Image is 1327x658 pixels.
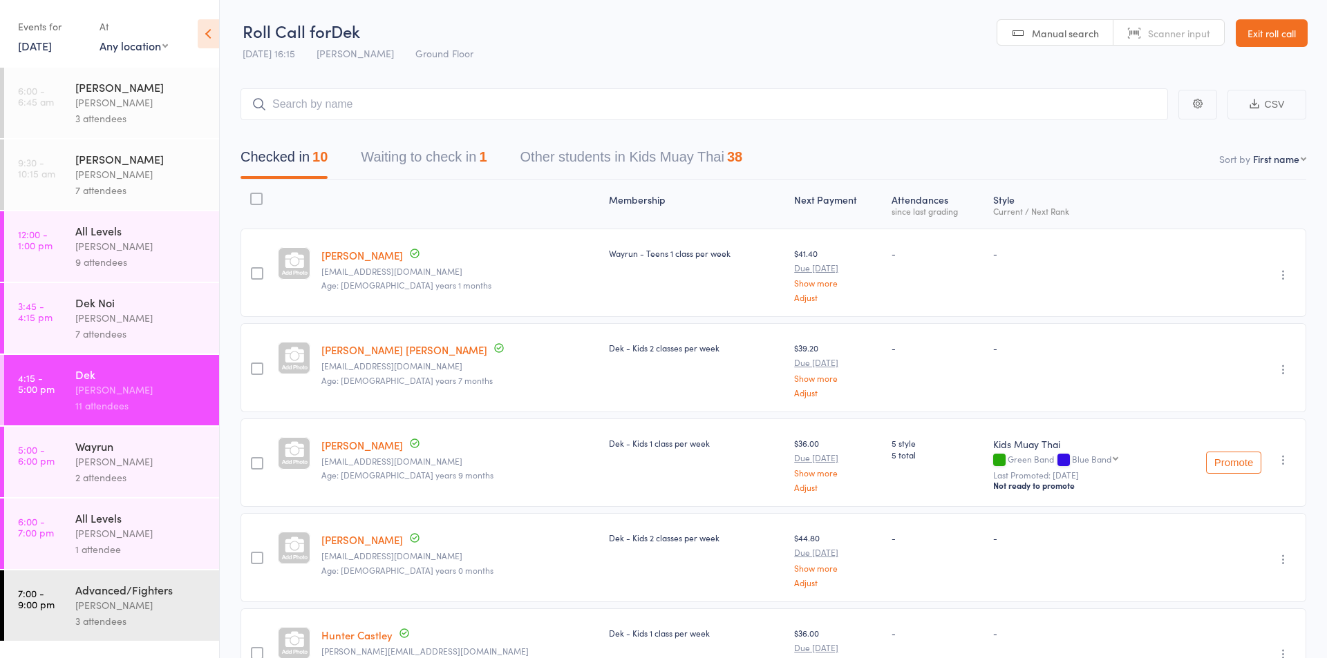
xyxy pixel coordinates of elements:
div: [PERSON_NAME] [75,95,207,110]
small: mmaccario@hotmail.com [321,267,598,276]
span: Age: [DEMOGRAPHIC_DATA] years 0 months [321,564,493,576]
a: Adjust [794,293,881,302]
div: - [993,342,1161,354]
div: 7 attendees [75,182,207,198]
div: All Levels [75,510,207,525]
a: Hunter Castley [321,628,393,642]
div: $39.20 [794,342,881,396]
div: [PERSON_NAME] [75,79,207,95]
div: [PERSON_NAME] [75,382,207,398]
div: [PERSON_NAME] [75,238,207,254]
span: Manual search [1032,26,1099,40]
small: Due [DATE] [794,453,881,463]
span: Ground Floor [415,46,473,60]
small: debbielambis@gmail.com [321,551,598,561]
small: Due [DATE] [794,548,881,557]
div: [PERSON_NAME] [75,151,207,166]
a: Exit roll call [1236,19,1308,47]
div: since last grading [892,206,982,215]
small: Due [DATE] [794,643,881,652]
div: Dek [75,367,207,382]
a: 6:00 -7:00 pmAll Levels[PERSON_NAME]1 attendee [4,499,219,569]
a: Adjust [794,578,881,587]
div: - [892,532,982,543]
div: - [993,627,1161,639]
div: Next Payment [789,186,886,222]
a: Show more [794,278,881,287]
div: Kids Muay Thai [993,437,1161,451]
span: Scanner input [1148,26,1210,40]
time: 12:00 - 1:00 pm [18,229,53,251]
small: Due [DATE] [794,358,881,367]
small: debbielambis@gmail.com [321,361,598,371]
span: Age: [DEMOGRAPHIC_DATA] years 7 months [321,374,493,386]
div: All Levels [75,223,207,238]
div: Any location [100,38,168,53]
div: $41.40 [794,247,881,302]
a: 3:45 -4:15 pmDek Noi[PERSON_NAME]7 attendees [4,283,219,354]
div: Atten­dances [886,186,988,222]
div: Dek Noi [75,295,207,310]
button: Other students in Kids Muay Thai38 [520,142,743,179]
div: Blue Band [1072,454,1111,463]
a: [PERSON_NAME] [PERSON_NAME] [321,342,487,357]
a: Adjust [794,483,881,492]
div: [PERSON_NAME] [75,310,207,326]
div: First name [1253,152,1299,166]
span: [PERSON_NAME] [317,46,394,60]
span: Roll Call for [243,19,331,42]
div: 1 [479,149,487,164]
div: [PERSON_NAME] [75,597,207,613]
div: Wayrun [75,438,207,454]
a: 6:00 -6:45 am[PERSON_NAME][PERSON_NAME]3 attendees [4,68,219,138]
div: Membership [603,186,789,222]
div: - [993,532,1161,543]
div: 1 attendee [75,541,207,557]
time: 6:00 - 6:45 am [18,85,54,107]
a: Show more [794,374,881,383]
a: 9:30 -10:15 am[PERSON_NAME][PERSON_NAME]7 attendees [4,139,219,210]
label: Sort by [1219,152,1250,166]
time: 4:15 - 5:00 pm [18,372,55,394]
a: [PERSON_NAME] [321,532,403,547]
div: 38 [727,149,742,164]
time: 5:00 - 6:00 pm [18,444,55,466]
small: deelovell90@hotmail.com [321,456,598,466]
small: Due [DATE] [794,263,881,273]
time: 3:45 - 4:15 pm [18,300,53,322]
span: Dek [331,19,360,42]
div: 11 attendees [75,398,207,414]
time: 9:30 - 10:15 am [18,157,55,179]
a: [PERSON_NAME] [321,438,403,452]
div: 10 [312,149,328,164]
a: 12:00 -1:00 pmAll Levels[PERSON_NAME]9 attendees [4,211,219,282]
a: [PERSON_NAME] [321,248,403,262]
div: 9 attendees [75,254,207,270]
div: Dek - Kids 1 class per week [609,437,783,449]
span: Age: [DEMOGRAPHIC_DATA] years 1 months [321,279,491,291]
div: 2 attendees [75,470,207,485]
time: 6:00 - 7:00 pm [18,516,54,538]
a: Show more [794,563,881,572]
div: 3 attendees [75,110,207,126]
time: 7:00 - 9:00 pm [18,588,55,610]
a: 5:00 -6:00 pmWayrun[PERSON_NAME]2 attendees [4,427,219,497]
a: 7:00 -9:00 pmAdvanced/Fighters[PERSON_NAME]3 attendees [4,570,219,641]
button: CSV [1227,90,1306,119]
small: annette_upton@hotmail.com [321,646,598,656]
div: $36.00 [794,437,881,492]
div: At [100,15,168,38]
div: [PERSON_NAME] [75,166,207,182]
div: Dek - Kids 2 classes per week [609,342,783,354]
div: [PERSON_NAME] [75,525,207,541]
button: Waiting to check in1 [361,142,487,179]
div: Style [988,186,1167,222]
div: [PERSON_NAME] [75,454,207,470]
div: Current / Next Rank [993,206,1161,215]
div: $44.80 [794,532,881,586]
div: 7 attendees [75,326,207,342]
div: Dek - Kids 1 class per week [609,627,783,639]
span: [DATE] 16:15 [243,46,295,60]
a: Adjust [794,388,881,397]
a: 4:15 -5:00 pmDek[PERSON_NAME]11 attendees [4,355,219,425]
